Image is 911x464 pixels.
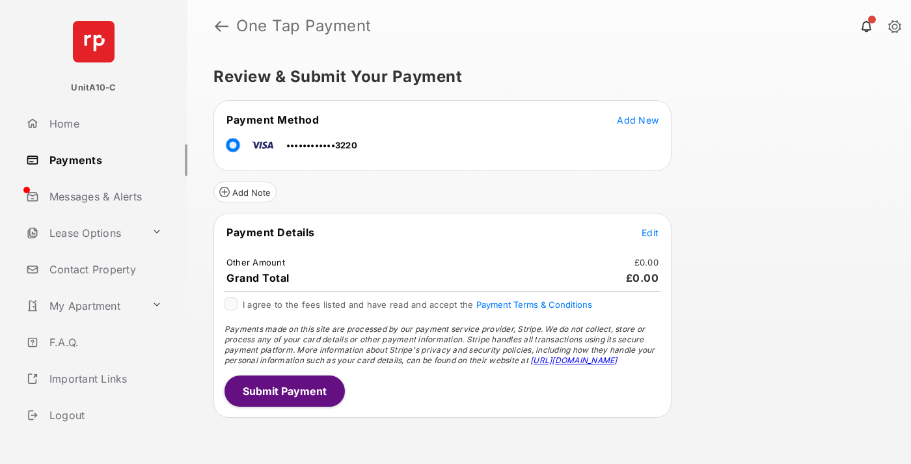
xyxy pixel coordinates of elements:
[226,271,290,284] span: Grand Total
[213,182,277,202] button: Add Note
[71,81,116,94] p: UnitA10-C
[530,355,617,365] a: [URL][DOMAIN_NAME]
[21,217,146,249] a: Lease Options
[73,21,115,62] img: svg+xml;base64,PHN2ZyB4bWxucz0iaHR0cDovL3d3dy53My5vcmcvMjAwMC9zdmciIHdpZHRoPSI2NCIgaGVpZ2h0PSI2NC...
[243,299,592,310] span: I agree to the fees listed and have read and accept the
[21,108,187,139] a: Home
[21,181,187,212] a: Messages & Alerts
[226,226,315,239] span: Payment Details
[224,375,345,407] button: Submit Payment
[224,324,655,365] span: Payments made on this site are processed by our payment service provider, Stripe. We do not colle...
[617,113,659,126] button: Add New
[21,327,187,358] a: F.A.Q.
[236,18,372,34] strong: One Tap Payment
[21,144,187,176] a: Payments
[21,254,187,285] a: Contact Property
[21,363,167,394] a: Important Links
[642,226,659,239] button: Edit
[634,256,659,268] td: £0.00
[213,69,875,85] h5: Review & Submit Your Payment
[226,256,286,268] td: Other Amount
[286,140,357,150] span: ••••••••••••3220
[21,290,146,321] a: My Apartment
[226,113,319,126] span: Payment Method
[617,115,659,126] span: Add New
[626,271,659,284] span: £0.00
[642,227,659,238] span: Edit
[476,299,592,310] button: I agree to the fees listed and have read and accept the
[21,400,187,431] a: Logout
